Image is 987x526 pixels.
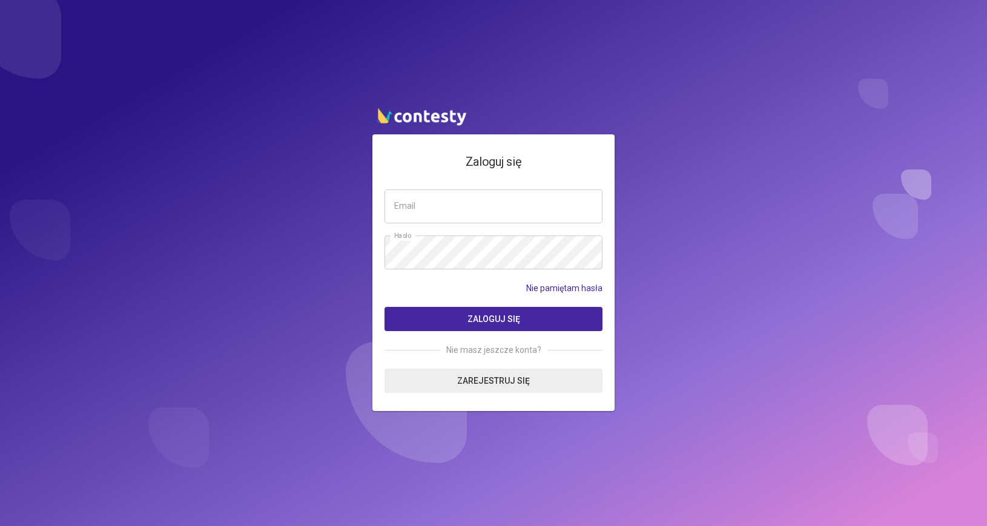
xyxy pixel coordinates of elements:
[385,153,602,171] h4: Zaloguj się
[385,369,602,393] a: Zarejestruj się
[526,281,602,295] a: Nie pamiętam hasła
[385,307,602,331] button: Zaloguj się
[372,103,469,128] img: contesty logo
[440,343,547,357] span: Nie masz jeszcze konta?
[467,314,520,324] span: Zaloguj się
